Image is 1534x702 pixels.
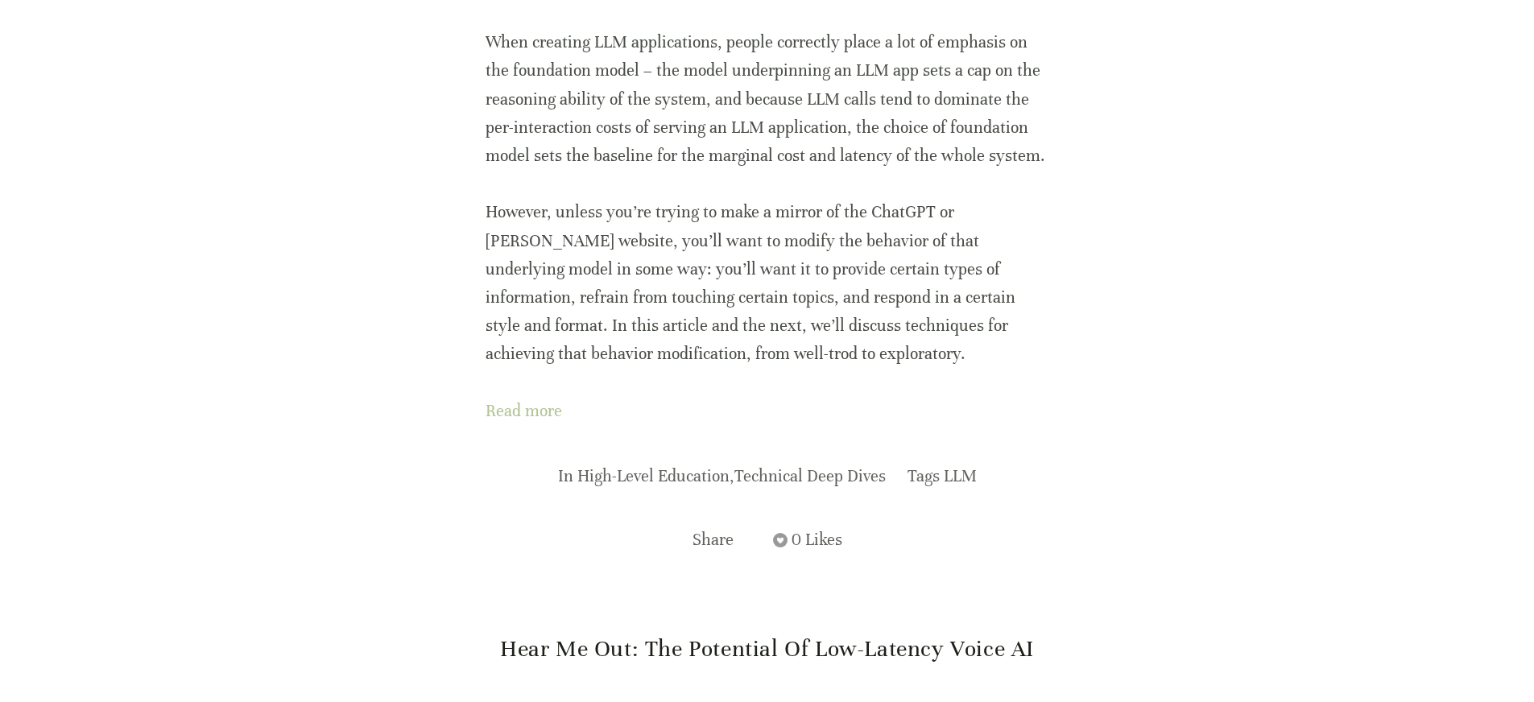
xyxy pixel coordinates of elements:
a: Read more [486,397,1049,425]
span: , [558,466,886,486]
div: Share [693,526,734,554]
p: However, unless you’re trying to make a mirror of the ChatGPT or [PERSON_NAME] website, you’ll wa... [486,198,1049,368]
span: 0 Likes [792,530,842,550]
a: High-Level Education [577,466,730,486]
p: When creating LLM applications, people correctly place a lot of emphasis on the foundation model ... [486,28,1049,170]
span: Tags [908,466,940,486]
a: LLM [944,466,977,486]
span: In [558,466,573,486]
a: Hear Me Out: The Potential of Low-Latency Voice AI [500,635,1034,663]
a: Technical Deep Dives [734,466,886,486]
